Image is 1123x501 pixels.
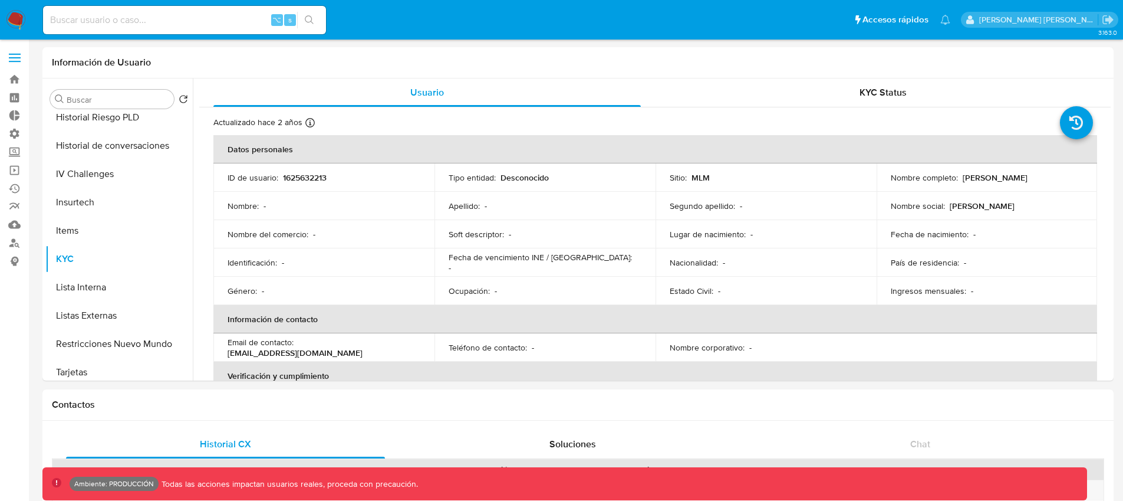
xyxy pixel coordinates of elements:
[973,229,976,240] p: -
[723,257,725,268] p: -
[283,172,327,183] p: 1625632213
[532,342,534,353] p: -
[950,201,1015,211] p: [PERSON_NAME]
[262,286,264,296] p: -
[449,263,451,273] p: -
[670,172,687,183] p: Sitio :
[236,464,375,476] div: Estado
[449,172,496,183] p: Tipo entidad :
[213,135,1097,163] th: Datos personales
[740,201,742,211] p: -
[410,86,444,99] span: Usuario
[179,94,188,107] button: Volver al orden por defecto
[52,399,1104,411] h1: Contactos
[891,201,945,211] p: Nombre social :
[264,201,266,211] p: -
[213,117,302,128] p: Actualizado hace 2 años
[45,160,193,188] button: IV Challenges
[200,437,251,451] span: Historial CX
[45,245,193,273] button: KYC
[45,188,193,217] button: Insurtech
[213,305,1097,333] th: Información de contacto
[449,229,504,240] p: Soft descriptor :
[691,172,710,183] p: MLM
[449,201,480,211] p: Apellido :
[45,132,193,160] button: Historial de conversaciones
[670,201,735,211] p: Segundo apellido :
[449,286,490,296] p: Ocupación :
[910,437,930,451] span: Chat
[228,257,277,268] p: Identificación :
[750,229,753,240] p: -
[971,286,973,296] p: -
[891,172,958,183] p: Nombre completo :
[891,286,966,296] p: Ingresos mensuales :
[81,464,220,476] div: Id
[45,217,193,245] button: Items
[670,342,745,353] p: Nombre corporativo :
[509,229,511,240] p: -
[549,437,596,451] span: Soluciones
[228,286,257,296] p: Género :
[282,257,284,268] p: -
[891,257,959,268] p: País de residencia :
[964,257,966,268] p: -
[859,86,907,99] span: KYC Status
[45,330,193,358] button: Restricciones Nuevo Mundo
[52,57,151,68] h1: Información de Usuario
[940,15,950,25] a: Notificaciones
[228,348,363,358] p: [EMAIL_ADDRESS][DOMAIN_NAME]
[718,286,720,296] p: -
[228,337,294,348] p: Email de contacto :
[1102,14,1114,26] a: Salir
[228,229,308,240] p: Nombre del comercio :
[891,229,969,240] p: Fecha de nacimiento :
[391,464,565,476] div: Fecha de creación
[581,464,720,476] div: Origen
[862,14,928,26] span: Accesos rápidos
[45,302,193,330] button: Listas Externas
[228,201,259,211] p: Nombre :
[55,94,64,104] button: Buscar
[43,12,326,28] input: Buscar usuario o caso...
[963,172,1028,183] p: [PERSON_NAME]
[67,94,169,105] input: Buscar
[670,229,746,240] p: Lugar de nacimiento :
[670,257,718,268] p: Nacionalidad :
[159,479,418,490] p: Todas las acciones impactan usuarios reales, proceda con precaución.
[213,362,1097,390] th: Verificación y cumplimiento
[313,229,315,240] p: -
[670,286,713,296] p: Estado Civil :
[449,342,527,353] p: Teléfono de contacto :
[500,172,549,183] p: Desconocido
[485,201,487,211] p: -
[736,464,1095,476] div: Proceso
[228,172,278,183] p: ID de usuario :
[979,14,1098,25] p: jhon.osorio@mercadolibre.com.co
[288,14,292,25] span: s
[74,482,154,486] p: Ambiente: PRODUCCIÓN
[449,252,632,263] p: Fecha de vencimiento INE / [GEOGRAPHIC_DATA] :
[272,14,281,25] span: ⌥
[749,342,752,353] p: -
[495,286,497,296] p: -
[45,273,193,302] button: Lista Interna
[45,358,193,387] button: Tarjetas
[45,103,193,132] button: Historial Riesgo PLD
[297,12,321,28] button: search-icon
